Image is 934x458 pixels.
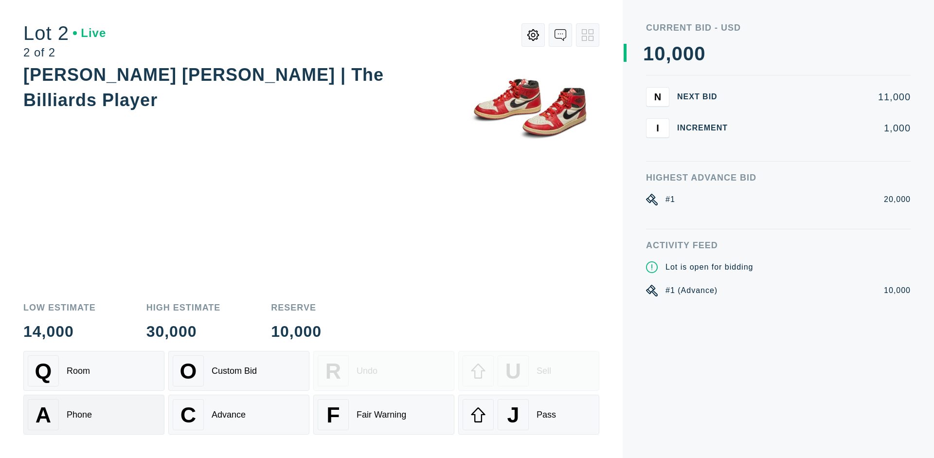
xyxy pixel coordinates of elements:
div: , [666,44,672,238]
button: FFair Warning [313,395,454,435]
div: Low Estimate [23,303,96,312]
div: Sell [537,366,551,376]
div: 14,000 [23,324,96,339]
div: #1 [665,194,675,205]
div: Custom Bid [212,366,257,376]
div: Next Bid [677,93,736,101]
span: R [325,359,341,384]
button: JPass [458,395,599,435]
div: Pass [537,410,556,420]
div: [PERSON_NAME] [PERSON_NAME] | The Billiards Player [23,65,384,110]
div: Live [73,27,106,39]
div: 10,000 [271,324,322,339]
div: 11,000 [743,92,911,102]
div: 0 [683,44,694,63]
div: Highest Advance Bid [646,173,911,182]
div: Fair Warning [357,410,406,420]
button: QRoom [23,351,164,391]
span: O [180,359,197,384]
div: Lot 2 [23,23,106,43]
div: Current Bid - USD [646,23,911,32]
button: I [646,118,669,138]
div: Reserve [271,303,322,312]
div: 0 [672,44,683,63]
span: N [654,91,661,102]
div: 30,000 [146,324,221,339]
button: RUndo [313,351,454,391]
div: Activity Feed [646,241,911,250]
span: Q [35,359,52,384]
button: N [646,87,669,107]
button: CAdvance [168,395,309,435]
div: 1 [643,44,654,63]
span: C [180,403,196,427]
div: Room [67,366,90,376]
div: 0 [654,44,665,63]
div: Advance [212,410,246,420]
span: U [505,359,521,384]
div: Undo [357,366,377,376]
div: 0 [694,44,705,63]
div: 20,000 [884,194,911,205]
div: #1 (Advance) [665,285,718,296]
div: 10,000 [884,285,911,296]
button: OCustom Bid [168,351,309,391]
div: High Estimate [146,303,221,312]
button: USell [458,351,599,391]
span: A [36,403,51,427]
div: 1,000 [743,123,911,133]
div: Lot is open for bidding [665,261,753,273]
div: Phone [67,410,92,420]
button: APhone [23,395,164,435]
span: F [326,403,340,427]
span: J [507,403,519,427]
div: 2 of 2 [23,47,106,58]
span: I [656,122,659,133]
div: Increment [677,124,736,132]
